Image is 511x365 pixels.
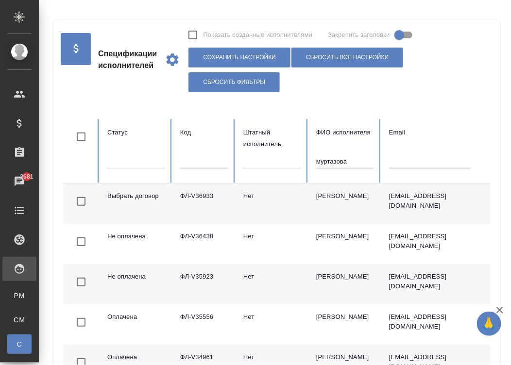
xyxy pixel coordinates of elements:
[203,78,265,86] span: Сбросить фильтры
[236,304,308,345] td: Нет
[389,127,495,138] div: Email
[243,127,301,150] div: Штатный исполнитель
[7,286,32,305] a: PM
[100,264,172,304] td: Не оплачена
[236,264,308,304] td: Нет
[14,172,39,182] span: 2681
[308,304,381,345] td: [PERSON_NAME]
[203,30,312,40] span: Показать созданные исполнителями
[306,53,389,62] span: Сбросить все настройки
[180,127,228,138] div: Код
[12,315,27,325] span: CM
[71,312,91,332] span: Toggle Row Selected
[477,312,501,336] button: 🙏
[236,183,308,224] td: Нет
[381,264,503,304] td: [EMAIL_ADDRESS][DOMAIN_NAME]
[381,304,503,345] td: [EMAIL_ADDRESS][DOMAIN_NAME]
[12,339,27,349] span: С
[236,224,308,264] td: Нет
[12,291,27,300] span: PM
[172,224,236,264] td: ФЛ-V36438
[71,232,91,252] span: Toggle Row Selected
[481,314,497,334] span: 🙏
[188,48,290,67] button: Сохранить настройки
[381,224,503,264] td: [EMAIL_ADDRESS][DOMAIN_NAME]
[7,334,32,354] a: С
[308,224,381,264] td: [PERSON_NAME]
[100,224,172,264] td: Не оплачена
[107,127,165,138] div: Статус
[2,169,36,194] a: 2681
[381,183,503,224] td: [EMAIL_ADDRESS][DOMAIN_NAME]
[308,183,381,224] td: [PERSON_NAME]
[100,183,172,224] td: Выбрать договор
[172,183,236,224] td: ФЛ-V36933
[308,264,381,304] td: [PERSON_NAME]
[188,72,280,92] button: Сбросить фильтры
[328,30,390,40] span: Закрепить заголовки
[316,127,374,138] div: ФИО исполнителя
[100,304,172,345] td: Оплачена
[98,48,157,71] span: Спецификации исполнителей
[203,53,276,62] span: Сохранить настройки
[7,310,32,330] a: CM
[172,304,236,345] td: ФЛ-V35556
[291,48,403,67] button: Сбросить все настройки
[71,272,91,292] span: Toggle Row Selected
[172,264,236,304] td: ФЛ-V35923
[71,191,91,212] span: Toggle Row Selected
